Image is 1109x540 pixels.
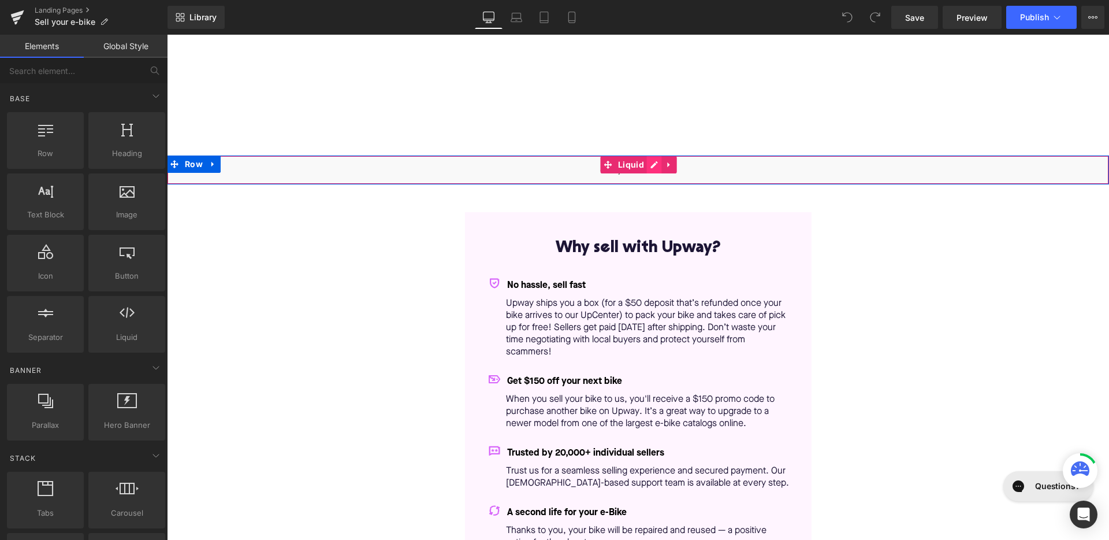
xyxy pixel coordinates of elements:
span: Hero Banner [92,419,162,431]
a: Expand / Collapse [495,121,510,139]
span: Image [92,209,162,221]
span: No hassle, sell fast [340,246,419,256]
span: Liquid [448,121,480,139]
p: Thanks to you, your bike will be repaired and reused — a positive action for the planet. [339,490,622,515]
a: Desktop [475,6,503,29]
button: Publish [1006,6,1077,29]
span: Icon [10,270,80,282]
span: Carousel [92,507,162,519]
span: Button [92,270,162,282]
span: Row [15,121,39,138]
span: Trusted by 20,000+ individual sellers [340,414,497,423]
span: Banner [9,365,43,376]
a: Preview [943,6,1002,29]
a: Expand / Collapse [39,121,54,138]
span: Stack [9,453,37,464]
span: Sell your e-bike [35,17,95,27]
span: Publish [1020,13,1049,22]
span: Parallax [10,419,80,431]
span: Tabs [10,507,80,519]
span: Liquid [92,331,162,343]
span: Base [9,93,31,104]
h2: Why sell with Upway? [321,205,622,223]
span: Separator [10,331,80,343]
span: Preview [957,12,988,24]
p: When you sell your bike to us, you'll receive a $150 promo code to purchase another bike on Upway... [339,359,622,395]
a: Global Style [84,35,168,58]
span: Text Block [10,209,80,221]
p: Trust us for a seamless selling experience and secured payment. Our [DEMOGRAPHIC_DATA]-based supp... [339,431,622,455]
span: A second life for your e-Bike [340,474,460,483]
a: Mobile [558,6,586,29]
a: New Library [168,6,225,29]
div: Open Intercom Messenger [1070,501,1097,528]
span: Row [10,147,80,160]
p: Upway ships you a box (for a $50 deposit that’s refunded once your bike arrives to our UpCenter) ... [339,263,622,324]
button: Undo [836,6,859,29]
button: Redo [864,6,887,29]
span: Library [189,12,217,23]
a: Laptop [503,6,530,29]
iframe: Gorgias live chat messenger [831,432,931,471]
a: Landing Pages [35,6,168,15]
span: Heading [92,147,162,160]
button: More [1081,6,1104,29]
span: Save [905,12,924,24]
span: Get $150 off your next bike [340,342,455,352]
a: Tablet [530,6,558,29]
